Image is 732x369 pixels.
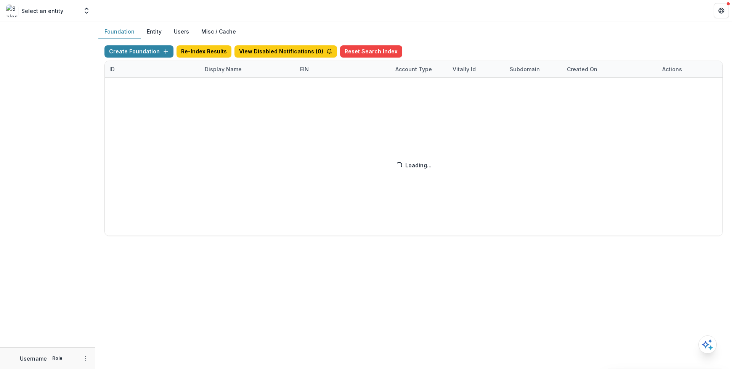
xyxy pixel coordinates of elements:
button: Foundation [98,24,141,39]
img: Select an entity [6,5,18,17]
button: Open AI Assistant [698,335,717,354]
p: Username [20,355,47,363]
p: Select an entity [21,7,63,15]
button: More [81,354,90,363]
button: Users [168,24,195,39]
button: Get Help [714,3,729,18]
button: Misc / Cache [195,24,242,39]
p: Role [50,355,65,362]
button: Entity [141,24,168,39]
button: Open entity switcher [81,3,92,18]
